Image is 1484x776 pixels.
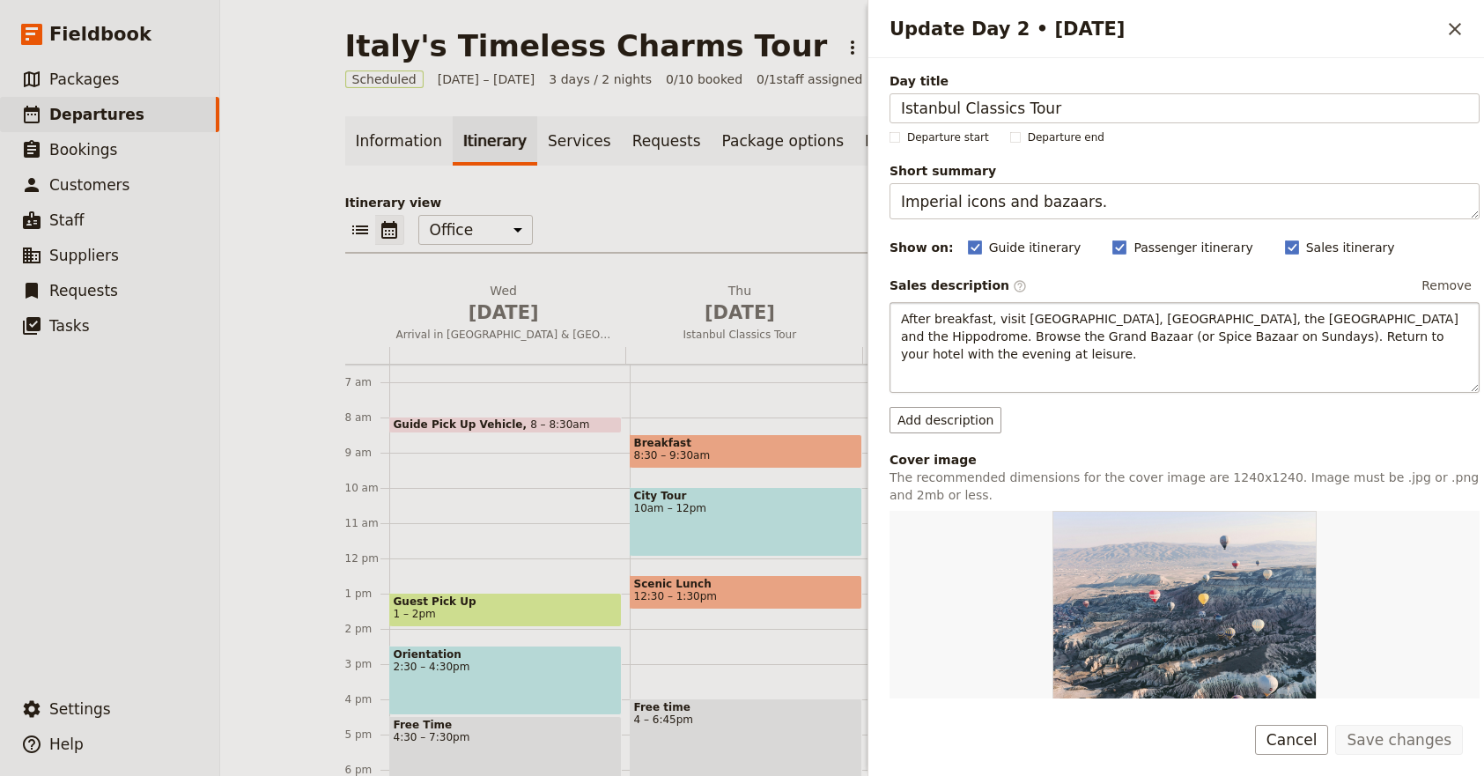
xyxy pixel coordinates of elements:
[537,116,622,166] a: Services
[1133,239,1252,256] span: Passenger itinerary
[632,282,847,326] h2: Thu
[890,162,1480,180] span: Short summary
[622,116,712,166] a: Requests
[634,449,711,462] span: 8:30 – 9:30am
[49,176,129,194] span: Customers
[634,437,858,449] span: Breakfast
[989,239,1082,256] span: Guide itinerary
[345,194,1360,211] p: Itinerary view
[1414,272,1480,299] button: Remove
[389,282,625,347] button: Wed [DATE]Arrival in [GEOGRAPHIC_DATA] & [GEOGRAPHIC_DATA]
[757,70,862,88] span: 0 / 1 staff assigned
[854,116,943,166] a: Bookings
[1052,511,1317,775] img: https://d33jgr8dhgav85.cloudfront.net/5fbf41b41c00dd19b4789d93/68c4ce1237747a9067849fec?Expires=1...
[890,277,1027,294] label: Sales description
[345,116,453,166] a: Information
[345,516,389,530] div: 11 am
[634,701,858,713] span: Free time
[634,713,858,726] span: 4 – 6:45pm
[345,410,389,425] div: 8 am
[890,407,1001,433] button: Add description
[394,595,617,608] span: Guest Pick Up
[901,312,1462,361] span: After breakfast, visit [GEOGRAPHIC_DATA], [GEOGRAPHIC_DATA], the [GEOGRAPHIC_DATA] and the Hippod...
[345,375,389,389] div: 7 am
[712,116,854,166] a: Package options
[394,648,617,661] span: Orientation
[549,70,652,88] span: 3 days / 2 nights
[345,446,389,460] div: 9 am
[890,239,954,256] div: Show on:
[345,728,389,742] div: 5 pm
[49,247,119,264] span: Suppliers
[890,16,1440,42] h2: Update Day 2 • [DATE]
[438,70,535,88] span: [DATE] – [DATE]
[838,33,868,63] button: Actions
[49,282,118,299] span: Requests
[49,70,119,88] span: Packages
[1255,725,1329,755] button: Cancel
[634,502,858,514] span: 10am – 12pm
[1335,725,1463,755] button: Save changes
[632,299,847,326] span: [DATE]
[625,328,854,342] span: Istanbul Classics Tour
[375,215,404,245] button: Calendar view
[345,587,389,601] div: 1 pm
[396,282,611,326] h2: Wed
[389,328,618,342] span: Arrival in [GEOGRAPHIC_DATA] & [GEOGRAPHIC_DATA]
[630,575,862,610] div: Scenic Lunch12:30 – 1:30pm
[389,417,622,433] div: Guide Pick Up Vehicle8 – 8:30am
[630,434,862,469] div: Breakfast8:30 – 9:30am
[625,282,861,347] button: Thu [DATE]Istanbul Classics Tour
[345,622,389,636] div: 2 pm
[396,299,611,326] span: [DATE]
[666,70,742,88] span: 0/10 booked
[345,481,389,495] div: 10 am
[1013,279,1027,293] span: ​
[890,93,1480,123] input: Day title
[453,116,537,166] a: Itinerary
[394,719,617,731] span: Free Time
[49,21,151,48] span: Fieldbook
[389,646,622,715] div: Orientation2:30 – 4:30pm
[890,72,1480,90] span: Day title
[394,608,436,620] span: 1 – 2pm
[394,661,617,673] span: 2:30 – 4:30pm
[890,451,1480,469] div: Cover image
[49,106,144,123] span: Departures
[890,183,1480,219] textarea: Short summary
[345,70,424,88] span: Scheduled
[345,551,389,565] div: 12 pm
[345,28,828,63] h1: Italy's Timeless Charms Tour
[630,487,862,557] div: City Tour10am – 12pm
[1440,14,1470,44] button: Close drawer
[634,578,858,590] span: Scenic Lunch
[345,215,375,245] button: List view
[634,590,717,602] span: 12:30 – 1:30pm
[49,211,85,229] span: Staff
[530,418,589,431] span: 8 – 8:30am
[634,490,858,502] span: City Tour
[49,735,84,753] span: Help
[907,130,989,144] span: Departure start
[345,657,389,671] div: 3 pm
[394,731,617,743] span: 4:30 – 7:30pm
[345,692,389,706] div: 4 pm
[890,469,1480,504] p: The recommended dimensions for the cover image are 1240x1240. Image must be .jpg or .png and 2mb ...
[49,317,90,335] span: Tasks
[394,418,531,431] span: Guide Pick Up Vehicle
[1306,239,1395,256] span: Sales itinerary
[389,593,622,627] div: Guest Pick Up1 – 2pm
[1028,130,1104,144] span: Departure end
[49,141,117,159] span: Bookings
[49,700,111,718] span: Settings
